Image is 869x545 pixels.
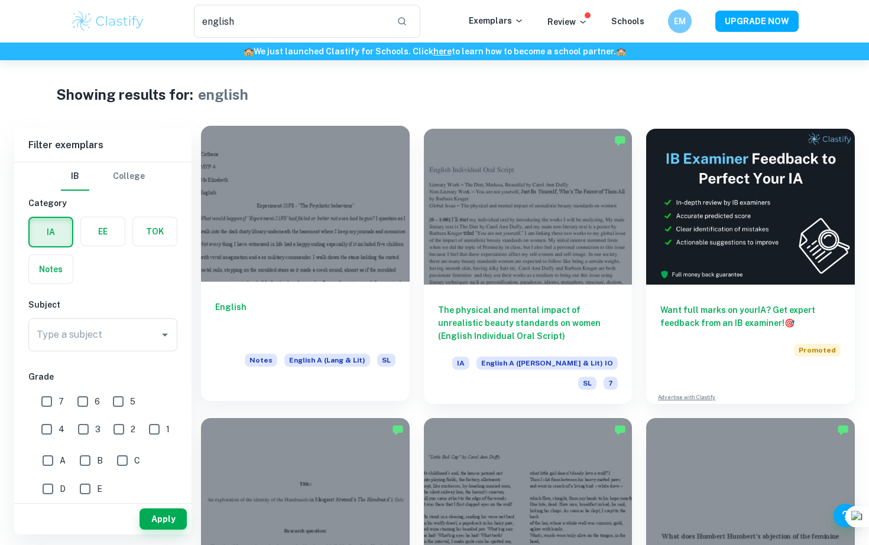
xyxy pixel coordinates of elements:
img: Marked [614,135,626,146]
span: Promoted [794,344,841,357]
h6: Grade [28,370,177,383]
button: EE [81,217,125,246]
span: C [134,454,140,467]
span: 7 [604,377,618,390]
span: E [97,482,102,495]
span: English A ([PERSON_NAME] & Lit) IO [476,357,618,370]
button: IA [30,218,72,246]
span: 🎯 [784,318,795,328]
h6: Want full marks on your IA ? Get expert feedback from an IB examiner! [660,303,841,329]
span: 2 [131,423,135,436]
a: here [433,47,452,56]
h1: Showing results for: [56,84,193,105]
a: Advertise with Clastify [658,393,715,402]
span: 🏫 [244,47,254,56]
input: Search for any exemplars... [194,5,387,38]
h6: EM [673,15,687,28]
h6: Subject [28,298,177,311]
h6: Filter exemplars [14,129,192,162]
span: 4 [59,423,64,436]
img: Clastify logo [70,9,145,33]
span: B [97,454,103,467]
a: EnglishNotesEnglish A (Lang & Lit)SL [201,129,410,404]
h6: We just launched Clastify for Schools. Click to learn how to become a school partner. [2,45,867,58]
span: A [60,454,66,467]
h6: The physical and mental impact of unrealistic beauty standards on women (English Individual Oral ... [438,303,618,342]
span: 1 [166,423,170,436]
span: SL [377,354,395,367]
button: Help and Feedback [834,504,857,527]
a: Want full marks on yourIA? Get expert feedback from an IB examiner!PromotedAdvertise with Clastify [646,129,855,404]
span: 5 [130,395,135,408]
img: Thumbnail [646,129,855,285]
span: English A (Lang & Lit) [284,354,370,367]
p: Exemplars [469,14,524,27]
button: TOK [133,217,177,246]
img: Marked [392,424,404,436]
button: IB [61,162,89,191]
span: IA [452,357,469,370]
button: Notes [29,255,73,283]
p: Review [547,15,588,28]
span: D [60,482,66,495]
span: SL [578,377,596,390]
span: Notes [245,354,277,367]
h6: English [215,301,395,340]
span: 6 [95,395,100,408]
img: Marked [614,424,626,436]
img: Marked [837,424,849,436]
h1: english [198,84,248,105]
button: Open [157,327,173,343]
button: College [113,162,145,191]
h6: Category [28,197,177,210]
button: UPGRADE NOW [715,11,799,32]
span: 3 [95,423,100,436]
a: The physical and mental impact of unrealistic beauty standards on women (English Individual Oral ... [424,129,633,404]
button: EM [668,9,692,33]
button: Apply [140,508,187,530]
div: Filter type choice [61,162,145,191]
span: 🏫 [616,47,626,56]
a: Schools [611,17,644,26]
span: 7 [59,395,64,408]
